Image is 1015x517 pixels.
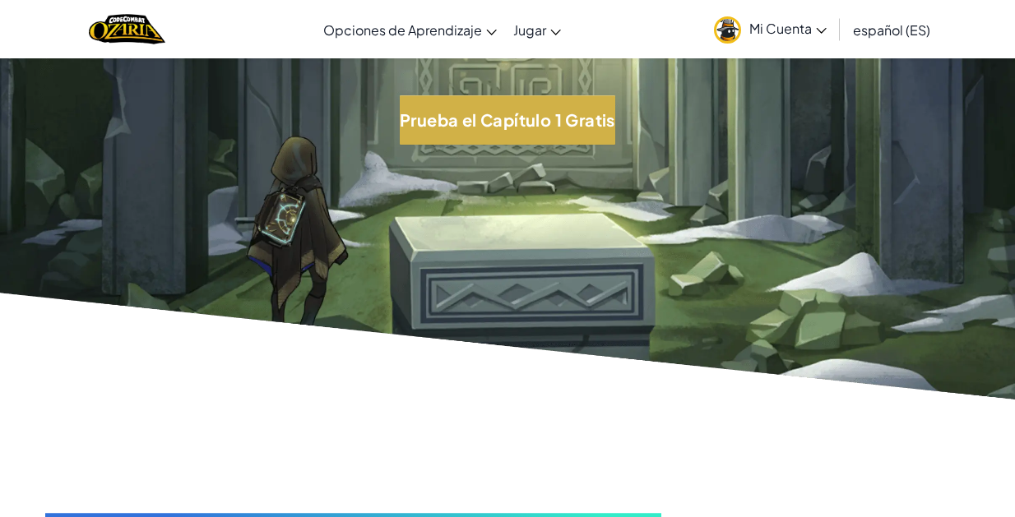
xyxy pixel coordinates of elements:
[89,12,165,46] img: Home
[505,7,569,52] a: Jugar
[749,20,827,37] span: Mi Cuenta
[513,21,546,39] span: Jugar
[323,21,482,39] span: Opciones de Aprendizaje
[706,3,835,55] a: Mi Cuenta
[315,7,505,52] a: Opciones de Aprendizaje
[89,12,165,46] a: Ozaria by CodeCombat logo
[853,21,930,39] span: español (ES)
[714,16,741,44] img: avatar
[845,7,939,52] a: español (ES)
[400,95,615,145] button: Prueba el Capítulo 1 Gratis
